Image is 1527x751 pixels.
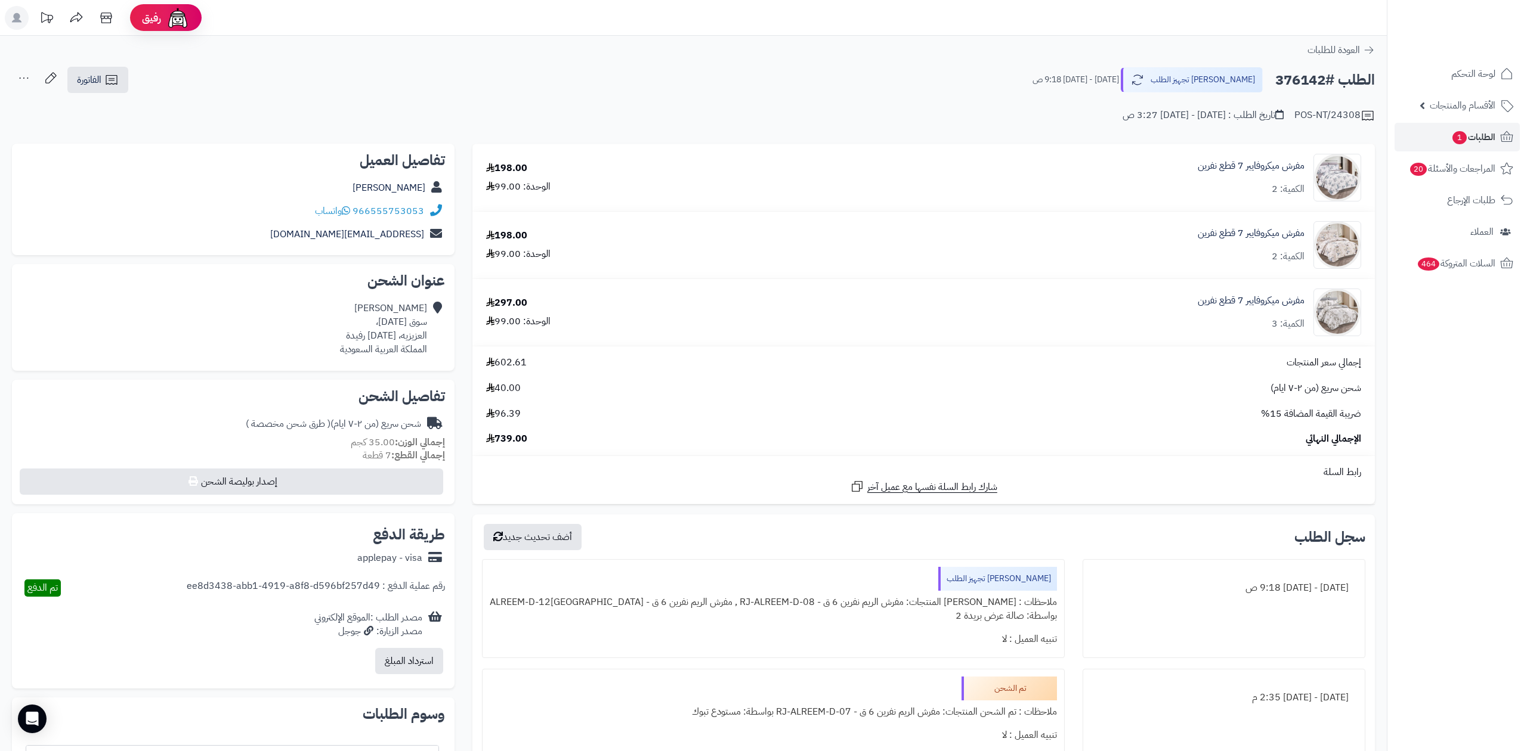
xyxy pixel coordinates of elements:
[315,204,350,218] a: واتساب
[486,381,521,395] span: 40.00
[1272,317,1305,331] div: الكمية: 3
[490,724,1058,747] div: تنبيه العميل : لا
[21,274,445,288] h2: عنوان الشحن
[1271,381,1361,395] span: شحن سريع (من ٢-٧ ايام)
[850,479,997,494] a: شارك رابط السلة نفسها مع عميل آخر
[490,591,1058,628] div: ملاحظات : [PERSON_NAME] المنتجات: مفرش الريم نفرين 6 ق - RJ-ALREEM-D-08 , مفرش الريم نفرين 6 ق - ...
[486,407,521,421] span: 96.39
[1306,432,1361,446] span: الإجمالي النهائي
[353,181,425,195] a: [PERSON_NAME]
[27,581,58,595] span: تم الدفع
[1090,686,1358,709] div: [DATE] - [DATE] 2:35 م
[1261,407,1361,421] span: ضريبة القيمة المضافة 15%
[314,611,422,638] div: مصدر الطلب :الموقع الإلكتروني
[1395,186,1520,215] a: طلبات الإرجاع
[486,162,527,175] div: 198.00
[166,6,190,30] img: ai-face.png
[1090,576,1358,600] div: [DATE] - [DATE] 9:18 ص
[486,229,527,243] div: 198.00
[21,389,445,404] h2: تفاصيل الشحن
[484,524,582,550] button: أضف تحديث جديد
[21,153,445,167] h2: تفاصيل العميل
[1314,221,1361,269] img: 1752908063-1-90x90.jpg
[1451,66,1495,82] span: لوحة التحكم
[18,705,47,733] div: Open Intercom Messenger
[1272,182,1305,196] div: الكمية: 2
[187,579,445,597] div: رقم عملية الدفع : ee8d3438-abb1-4919-a8f8-d596bf257d49
[1410,163,1427,176] span: 20
[77,73,101,87] span: الفاتورة
[486,432,527,446] span: 739.00
[32,6,61,33] a: تحديثات المنصة
[246,417,421,431] div: شحن سريع (من ٢-٧ ايام)
[1447,192,1495,209] span: طلبات الإرجاع
[1430,97,1495,114] span: الأقسام والمنتجات
[395,435,445,449] strong: إجمالي الوزن:
[1121,67,1263,92] button: [PERSON_NAME] تجهيز الطلب
[486,356,527,370] span: 602.61
[1198,226,1305,240] a: مفرش ميكروفايبر 7 قطع نفرين
[1272,250,1305,263] div: الكمية: 2
[314,625,422,638] div: مصدر الزيارة: جوجل
[1033,74,1119,86] small: [DATE] - [DATE] 9:18 ص
[1395,123,1520,151] a: الطلبات1
[67,67,128,93] a: الفاتورة
[486,247,551,261] div: الوحدة: 99.00
[1395,154,1520,183] a: المراجعات والأسئلة20
[1395,60,1520,88] a: لوحة التحكم
[21,707,445,721] h2: وسوم الطلبات
[490,700,1058,724] div: ملاحظات : تم الشحن المنتجات: مفرش الريم نفرين 6 ق - RJ-ALREEM-D-07 بواسطة: مستودع تبوك
[1395,249,1520,278] a: السلات المتروكة464
[1275,68,1375,92] h2: الطلب #376142
[1294,108,1375,123] div: POS-NT/24308
[246,417,330,431] span: ( طرق شحن مخصصة )
[1123,108,1284,122] div: تاريخ الطلب : [DATE] - [DATE] 3:27 ص
[486,180,551,194] div: الوحدة: 99.00
[1395,218,1520,246] a: العملاء
[373,527,445,542] h2: طريقة الدفع
[962,676,1057,700] div: تم الشحن
[363,448,445,463] small: 7 قطعة
[20,468,443,495] button: إصدار بوليصة الشحن
[1470,224,1494,240] span: العملاء
[1451,129,1495,145] span: الطلبات
[486,296,527,310] div: 297.00
[1198,159,1305,173] a: مفرش ميكروفايبر 7 قطع نفرين
[1198,294,1305,308] a: مفرش ميكروفايبر 7 قطع نفرين
[1314,154,1361,201] img: 1752907903-1-90x90.jpg
[353,204,424,218] a: 966555753053
[1418,257,1439,271] span: 464
[375,648,443,674] button: استرداد المبلغ
[1287,356,1361,370] span: إجمالي سعر المنتجات
[1446,33,1516,58] img: logo-2.png
[1307,43,1375,57] a: العودة للطلبات
[391,448,445,463] strong: إجمالي القطع:
[1452,131,1467,144] span: 1
[1409,160,1495,177] span: المراجعات والأسئلة
[1307,43,1360,57] span: العودة للطلبات
[1417,255,1495,272] span: السلات المتروكة
[351,435,445,449] small: 35.00 كجم
[357,551,422,565] div: applepay - visa
[340,302,427,356] div: [PERSON_NAME] سوق [DATE]، العزيزيه، [DATE] رفيدة المملكة العربية السعودية
[490,628,1058,651] div: تنبيه العميل : لا
[867,480,997,494] span: شارك رابط السلة نفسها مع عميل آخر
[486,315,551,328] div: الوحدة: 99.00
[142,11,161,25] span: رفيق
[1314,288,1361,336] img: 1752908738-1-90x90.jpg
[477,466,1370,479] div: رابط السلة
[938,567,1057,591] div: [PERSON_NAME] تجهيز الطلب
[1294,530,1365,544] h3: سجل الطلب
[270,227,424,241] a: [EMAIL_ADDRESS][DOMAIN_NAME]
